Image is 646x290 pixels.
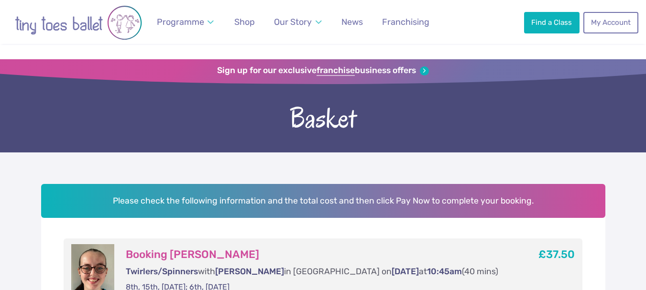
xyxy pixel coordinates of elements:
a: My Account [583,12,638,33]
span: Shop [234,17,255,27]
a: Franchising [378,11,434,33]
h3: Booking [PERSON_NAME] [126,248,503,261]
h2: Please check the following information and the total cost and then click Pay Now to complete your... [41,184,605,217]
a: Sign up for our exclusivefranchisebusiness offers [217,65,429,76]
span: Our Story [274,17,312,27]
span: [DATE] [392,267,419,276]
span: Programme [157,17,204,27]
span: News [341,17,363,27]
b: £37.50 [538,248,575,261]
a: Shop [230,11,259,33]
a: News [337,11,367,33]
span: [PERSON_NAME] [215,267,284,276]
span: 10:45am [427,267,462,276]
img: tiny toes ballet [11,5,145,40]
span: Franchising [382,17,429,27]
span: Twirlers/Spinners [126,267,198,276]
a: Our Story [270,11,327,33]
p: with in [GEOGRAPHIC_DATA] on at (40 mins) [126,266,503,278]
a: Find a Class [524,12,580,33]
a: Programme [153,11,219,33]
strong: franchise [317,65,355,76]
